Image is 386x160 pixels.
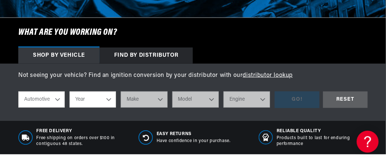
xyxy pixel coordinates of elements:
span: RELIABLE QUALITY [277,128,368,134]
select: Make [121,92,167,108]
select: Ride Type [18,92,65,108]
select: Engine [224,92,270,108]
p: Products built to last for enduring performance [277,135,368,148]
a: distributor lookup [243,72,293,78]
span: Easy Returns [157,131,231,137]
select: Model [172,92,219,108]
div: RESET [323,92,368,108]
div: Find by Distributor [100,48,193,64]
p: Not seeing your vehicle? Find an ignition conversion by your distributor with our [18,71,368,81]
div: Shop by vehicle [18,48,100,64]
p: Have confidence in your purchase. [157,138,231,144]
select: Year [70,92,116,108]
span: Free Delivery [37,128,128,134]
p: Free shipping on orders over $100 in contiguous 48 states. [37,135,128,148]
